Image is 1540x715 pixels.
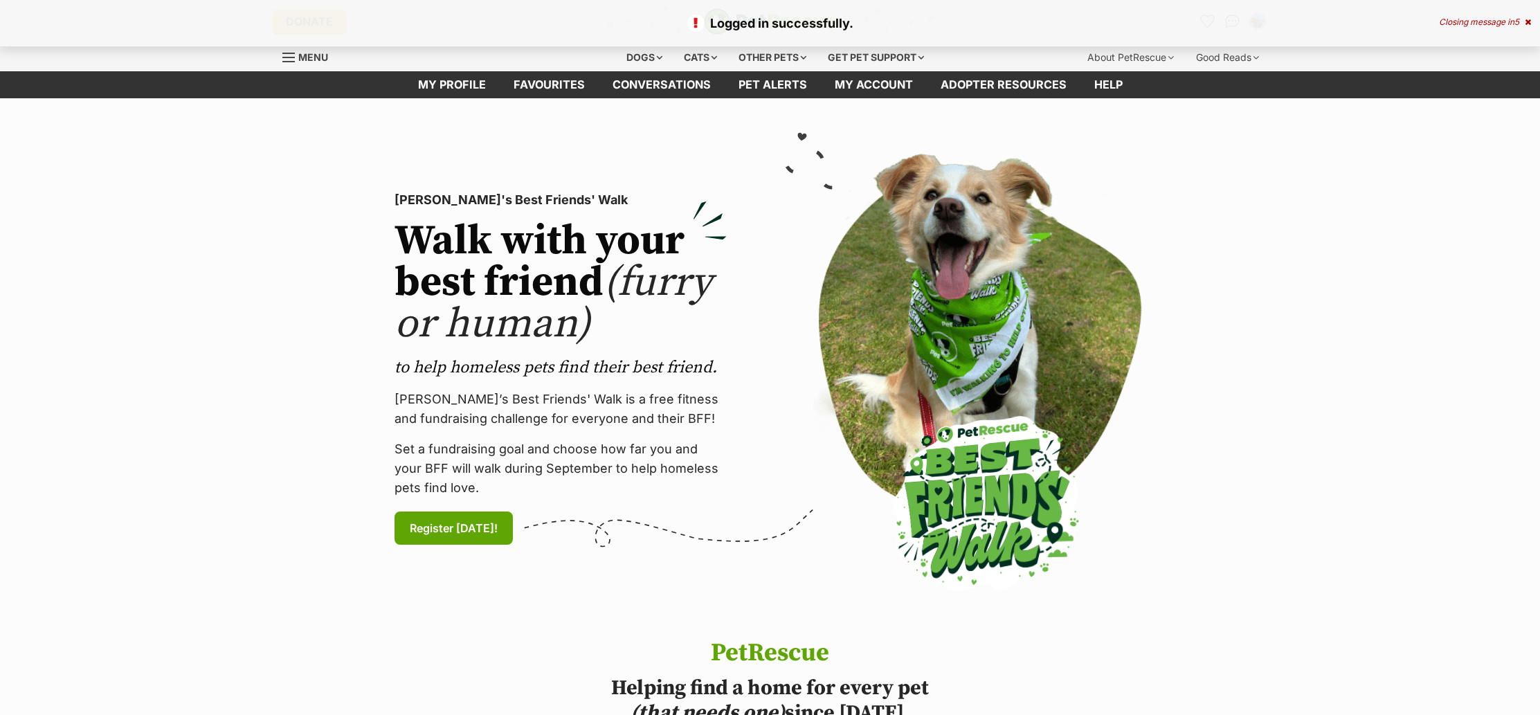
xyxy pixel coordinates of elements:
a: Adopter resources [927,71,1080,98]
p: to help homeless pets find their best friend. [395,356,727,379]
a: Help [1080,71,1136,98]
a: Menu [282,44,338,69]
div: Other pets [729,44,816,71]
div: Get pet support [818,44,934,71]
a: My profile [404,71,500,98]
p: [PERSON_NAME]'s Best Friends' Walk [395,190,727,210]
span: Register [DATE]! [410,520,498,536]
a: My account [821,71,927,98]
div: Dogs [617,44,672,71]
div: About PetRescue [1078,44,1184,71]
span: Menu [298,51,328,63]
span: (furry or human) [395,257,712,350]
a: Register [DATE]! [395,512,513,545]
a: Favourites [500,71,599,98]
h1: PetRescue [557,640,984,667]
h2: Walk with your best friend [395,221,727,345]
div: Cats [674,44,727,71]
a: conversations [599,71,725,98]
p: [PERSON_NAME]’s Best Friends' Walk is a free fitness and fundraising challenge for everyone and t... [395,390,727,428]
p: Set a fundraising goal and choose how far you and your BFF will walk during September to help hom... [395,440,727,498]
div: Good Reads [1186,44,1269,71]
a: Pet alerts [725,71,821,98]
